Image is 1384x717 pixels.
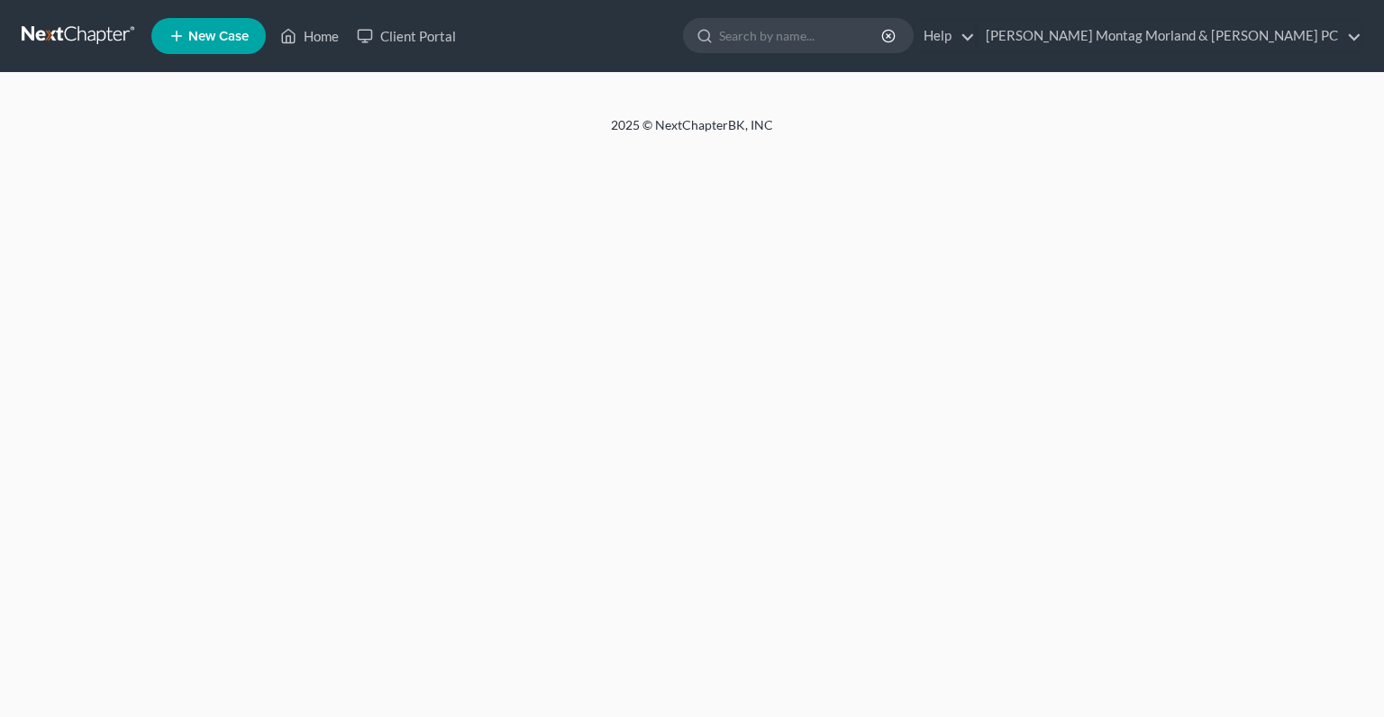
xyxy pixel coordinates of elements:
[915,20,975,52] a: Help
[271,20,348,52] a: Home
[348,20,465,52] a: Client Portal
[178,116,1206,149] div: 2025 © NextChapterBK, INC
[719,19,884,52] input: Search by name...
[188,30,249,43] span: New Case
[977,20,1361,52] a: [PERSON_NAME] Montag Morland & [PERSON_NAME] PC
